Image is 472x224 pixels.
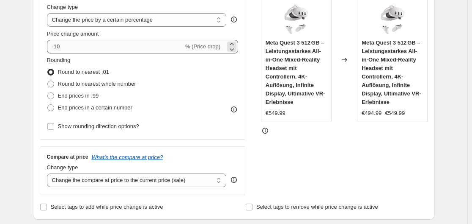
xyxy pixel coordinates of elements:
span: Round to nearest .01 [58,69,109,75]
span: Price change amount [47,31,99,37]
h3: Compare at price [47,154,88,160]
span: Meta Quest 3 512 GB – Leistungsstarkes All-in-One Mixed-Reality Headset mit Controllern, 4K-Auflö... [266,39,325,105]
button: What's the compare at price? [92,154,163,160]
span: Change type [47,4,78,10]
strike: €549.99 [385,109,405,118]
span: Select tags to add while price change is active [51,204,163,210]
div: €494.99 [362,109,381,118]
span: Show rounding direction options? [58,123,139,129]
span: Rounding [47,57,71,63]
div: help [230,15,238,24]
img: 61MlZdMtaJL_80x.jpg [279,2,313,36]
span: Change type [47,164,78,171]
span: End prices in .99 [58,92,99,99]
div: help [230,176,238,184]
span: Meta Quest 3 512 GB – Leistungsstarkes All-in-One Mixed-Reality Headset mit Controllern, 4K-Auflö... [362,39,421,105]
span: % (Price drop) [185,43,220,50]
div: €549.99 [266,109,285,118]
span: Round to nearest whole number [58,81,136,87]
span: Select tags to remove while price change is active [256,204,378,210]
span: End prices in a certain number [58,104,132,111]
img: 61MlZdMtaJL_80x.jpg [376,2,409,36]
input: -15 [47,40,184,53]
